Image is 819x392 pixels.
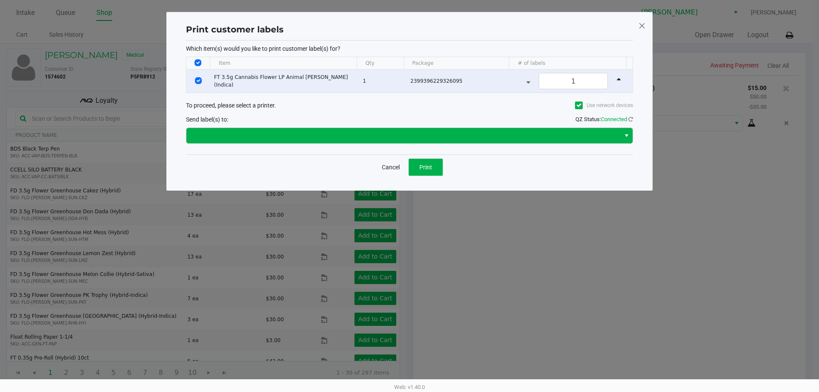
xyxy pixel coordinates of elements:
[359,70,407,93] td: 1
[186,116,228,123] span: Send label(s) to:
[575,116,633,122] span: QZ Status:
[195,59,201,66] input: Select All Rows
[186,57,633,93] div: Data table
[575,102,633,109] label: Use network devices
[601,116,627,122] span: Connected
[394,384,425,390] span: Web: v1.40.0
[195,77,202,84] input: Select Row
[210,70,359,93] td: FT 3.5g Cannabis Flower LP Animal [PERSON_NAME] (Indica)
[376,159,405,176] button: Cancel
[186,23,284,36] h1: Print customer labels
[419,164,432,171] span: Print
[620,128,633,143] button: Select
[409,159,443,176] button: Print
[404,57,509,70] th: Package
[186,102,276,109] span: To proceed, please select a printer.
[407,70,514,93] td: 2399396229326095
[357,57,404,70] th: Qty
[210,57,357,70] th: Item
[186,45,633,52] p: Which item(s) would you like to print customer label(s) for?
[509,57,626,70] th: # of labels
